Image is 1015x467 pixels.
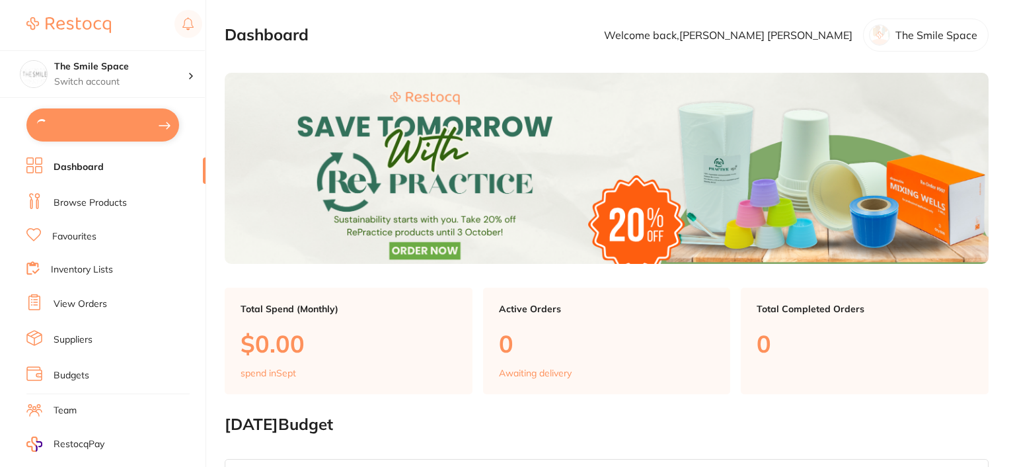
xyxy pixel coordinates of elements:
a: Active Orders0Awaiting delivery [483,288,731,395]
p: spend in Sept [241,368,296,378]
h4: The Smile Space [54,60,188,73]
p: 0 [499,330,715,357]
p: Total Spend (Monthly) [241,304,457,314]
a: Favourites [52,230,96,243]
p: Total Completed Orders [757,304,973,314]
a: Dashboard [54,161,104,174]
a: Budgets [54,369,89,382]
a: Total Completed Orders0 [741,288,989,395]
a: Inventory Lists [51,263,113,276]
p: Active Orders [499,304,715,314]
img: Dashboard [225,73,989,264]
p: Welcome back, [PERSON_NAME] [PERSON_NAME] [604,29,852,41]
p: Switch account [54,75,188,89]
p: The Smile Space [895,29,977,41]
h2: [DATE] Budget [225,415,989,434]
a: View Orders [54,298,107,311]
a: Team [54,404,77,417]
img: RestocqPay [26,437,42,452]
img: Restocq Logo [26,17,111,33]
p: Awaiting delivery [499,368,572,378]
a: RestocqPay [26,437,104,452]
a: Browse Products [54,196,127,210]
p: $0.00 [241,330,457,357]
a: Suppliers [54,333,93,347]
p: 0 [757,330,973,357]
span: RestocqPay [54,438,104,451]
img: The Smile Space [20,61,47,87]
a: Restocq Logo [26,10,111,40]
h2: Dashboard [225,26,309,44]
a: Total Spend (Monthly)$0.00spend inSept [225,288,472,395]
